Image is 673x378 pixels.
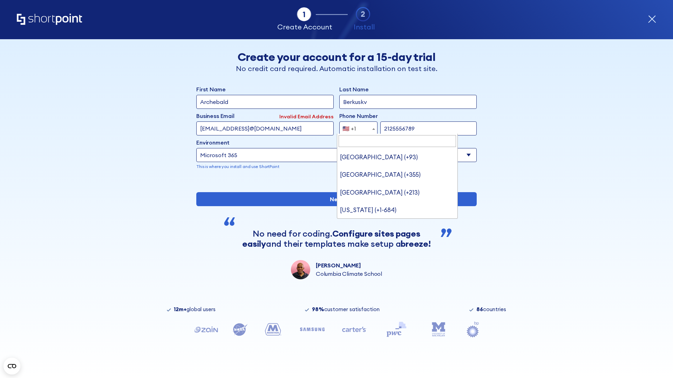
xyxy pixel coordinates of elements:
[337,148,458,166] li: [GEOGRAPHIC_DATA] (+93)
[337,184,458,201] li: [GEOGRAPHIC_DATA] (+213)
[337,166,458,183] li: [GEOGRAPHIC_DATA] (+355)
[4,358,20,374] button: Open CMP widget
[339,135,456,147] input: Search
[337,201,458,219] li: [US_STATE] (+1-684)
